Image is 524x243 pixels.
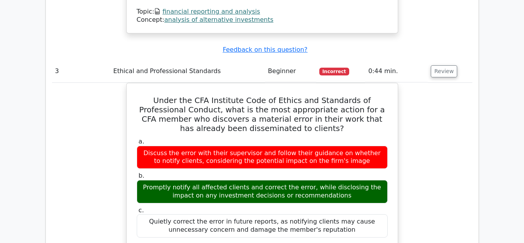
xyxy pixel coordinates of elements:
[365,60,428,82] td: 0:44 min.
[137,8,388,16] div: Topic:
[265,60,316,82] td: Beginner
[137,180,388,203] div: Promptly notify all affected clients and correct the error, while disclosing the impact on any in...
[137,16,388,24] div: Concept:
[137,214,388,238] div: Quietly correct the error in future reports, as notifying clients may cause unnecessary concern a...
[139,172,144,179] span: b.
[52,60,110,82] td: 3
[137,146,388,169] div: Discuss the error with their supervisor and follow their guidance on whether to notify clients, c...
[223,46,307,53] a: Feedback on this question?
[319,68,349,75] span: Incorrect
[110,60,265,82] td: Ethical and Professional Standards
[162,8,260,15] a: financial reporting and analysis
[164,16,273,23] a: analysis of alternative investments
[431,65,457,77] button: Review
[136,96,388,133] h5: Under the CFA Institute Code of Ethics and Standards of Professional Conduct, what is the most ap...
[139,138,144,145] span: a.
[139,206,144,214] span: c.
